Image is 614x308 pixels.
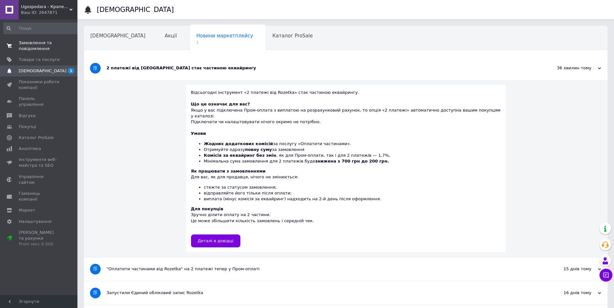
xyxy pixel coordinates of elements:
li: відправляйте його тільки після оплати; [204,190,501,196]
a: Деталі в довідці [191,234,240,247]
b: Жодних додаткових комісій [204,141,273,146]
span: [DEMOGRAPHIC_DATA] [90,33,146,39]
li: стежте за статусом замовлення; [204,184,501,190]
b: Для покупців [191,206,223,211]
div: 36 хвилин тому [537,65,601,71]
span: Налаштування [19,219,52,224]
li: виплата (мінус комісія за еквайринг) надходить на 2-й день після оформлення. [204,196,501,202]
b: Умови [191,131,206,136]
div: Ваш ID: 2647871 [21,10,77,15]
li: , як для Пром-оплати, так і для 2 платежів — 1,7%, [204,153,501,158]
div: Запустили Єдиний обліковий запис Rozetka [106,290,537,296]
span: Покупці [19,124,36,130]
span: Управління сайтом [19,174,60,185]
span: [DEMOGRAPHIC_DATA] [19,68,66,74]
span: Деталі в довідці [198,238,234,243]
div: 2 платежі від [GEOGRAPHIC_DATA] стає частиною еквайрингу [106,65,537,71]
span: Показники роботи компанії [19,79,60,91]
div: Для вас, як для продавця, нічого не змінюється: [191,168,501,202]
span: Каталог ProSale [272,33,313,39]
div: Зручно ділити оплату на 2 частини. Це може збільшити кількість замовлень і середній чек. [191,206,501,230]
span: Ugospodara - Крапельний полив і комплектуючі! [21,4,69,10]
span: Товари та послуги [19,57,60,63]
span: Панель управління [19,96,60,107]
b: повну суму [245,147,272,152]
span: [PERSON_NAME] та рахунки [19,230,60,247]
span: Замовлення та повідомлення [19,40,60,52]
b: знижена з 700 грн до 200 грн. [315,159,389,164]
span: Новини маркетплейсу [196,33,253,39]
b: Як працювати з замовленнями [191,169,266,174]
div: "Оплатити частинами від Rozetka" на 2 платежі тепер у Пром-оплаті [106,266,537,272]
div: Якщо у вас підключена Пром-оплата з виплатою на розрахунковий рахунок, то опція «2 платежі» автом... [191,101,501,125]
input: Пошук [3,23,80,34]
span: Відгуки [19,113,35,119]
div: Prom мікс 6 000 [19,241,60,247]
li: Отримуйте одразу за замовлення [204,147,501,153]
span: 1 [196,40,253,45]
b: Комісія за еквайринг без змін [204,153,277,158]
li: Мінімальна сума замовлення для 2 платежів буде [204,158,501,164]
b: Що це означає для вас? [191,102,250,106]
span: Аналітика [19,146,41,152]
span: 1 [68,68,74,74]
span: Маркет [19,207,35,213]
div: 16 днів тому [537,290,601,296]
div: Відсьогодні інструмент «2 платежі від Rozetka» стає частиною еквайрингу. [191,90,501,101]
span: Акції [165,33,177,39]
button: Чат з покупцем [599,269,612,282]
h1: [DEMOGRAPHIC_DATA] [97,6,174,14]
span: Інструменти веб-майстра та SEO [19,157,60,168]
li: за послугу «Оплатити частинами». [204,141,501,147]
div: 15 днів тому [537,266,601,272]
span: Каталог ProSale [19,135,54,141]
span: Гаманець компанії [19,191,60,202]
